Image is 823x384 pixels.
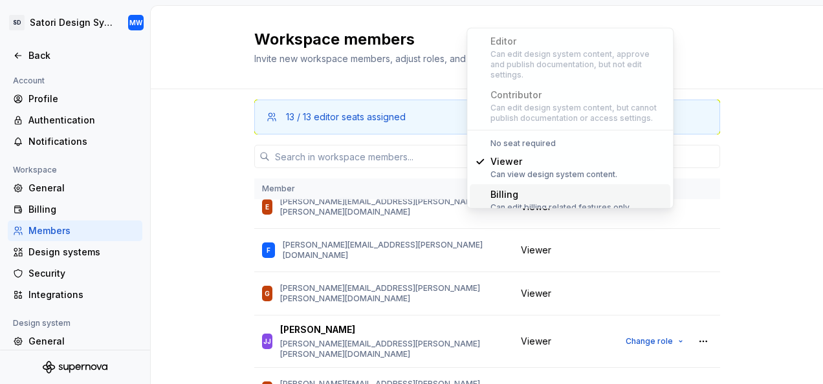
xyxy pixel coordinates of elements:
[3,8,148,37] button: SDSatori Design SystemMW
[254,53,550,64] span: Invite new workspace members, adjust roles, and manage your team.
[8,178,142,198] a: General
[490,49,665,80] div: Can edit design system content, approve and publish documentation, but not edit settings.
[28,246,137,259] div: Design systems
[280,197,505,217] p: [PERSON_NAME][EMAIL_ADDRESS][PERSON_NAME][PERSON_NAME][DOMAIN_NAME]
[286,111,406,123] div: 13 / 13 editor seats assigned
[521,335,551,348] span: Viewer
[265,287,270,300] div: G
[620,332,689,350] button: Change role
[43,361,107,374] svg: Supernova Logo
[490,169,617,180] div: Can view design system content.
[28,92,137,105] div: Profile
[490,35,665,48] div: Editor
[265,200,269,213] div: E
[470,138,670,149] div: No seat required
[30,16,113,29] div: Satori Design System
[28,267,137,280] div: Security
[280,323,355,336] p: [PERSON_NAME]
[8,73,50,89] div: Account
[490,155,617,168] div: Viewer
[267,244,270,257] div: F
[28,288,137,301] div: Integrations
[8,199,142,220] a: Billing
[280,339,505,359] p: [PERSON_NAME][EMAIL_ADDRESS][PERSON_NAME][PERSON_NAME][DOMAIN_NAME]
[28,224,137,237] div: Members
[283,240,505,261] p: [PERSON_NAME][EMAIL_ADDRESS][PERSON_NAME][DOMAIN_NAME]
[8,131,142,152] a: Notifications
[28,335,137,348] div: General
[8,110,142,131] a: Authentication
[9,15,25,30] div: SD
[8,89,142,109] a: Profile
[8,162,62,178] div: Workspace
[270,145,720,168] input: Search in workspace members...
[490,89,665,101] div: Contributor
[254,178,513,200] th: Member
[28,203,137,216] div: Billing
[28,49,137,62] div: Back
[8,45,142,66] a: Back
[254,29,605,50] h2: Workspace members
[28,135,137,148] div: Notifications
[8,284,142,305] a: Integrations
[521,287,551,300] span: Viewer
[263,335,271,348] div: JJ
[129,17,142,28] div: MW
[467,28,673,208] div: Suggestions
[490,188,631,201] div: Billing
[28,114,137,127] div: Authentication
[521,244,551,257] span: Viewer
[8,242,142,262] a: Design systems
[8,331,142,352] a: General
[8,220,142,241] a: Members
[626,336,673,347] span: Change role
[280,283,505,304] p: [PERSON_NAME][EMAIL_ADDRESS][PERSON_NAME][PERSON_NAME][DOMAIN_NAME]
[28,182,137,195] div: General
[8,263,142,284] a: Security
[490,103,665,123] div: Can edit design system content, but cannot publish documentation or access settings.
[490,202,631,213] div: Can edit billing related features only.
[8,315,76,331] div: Design system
